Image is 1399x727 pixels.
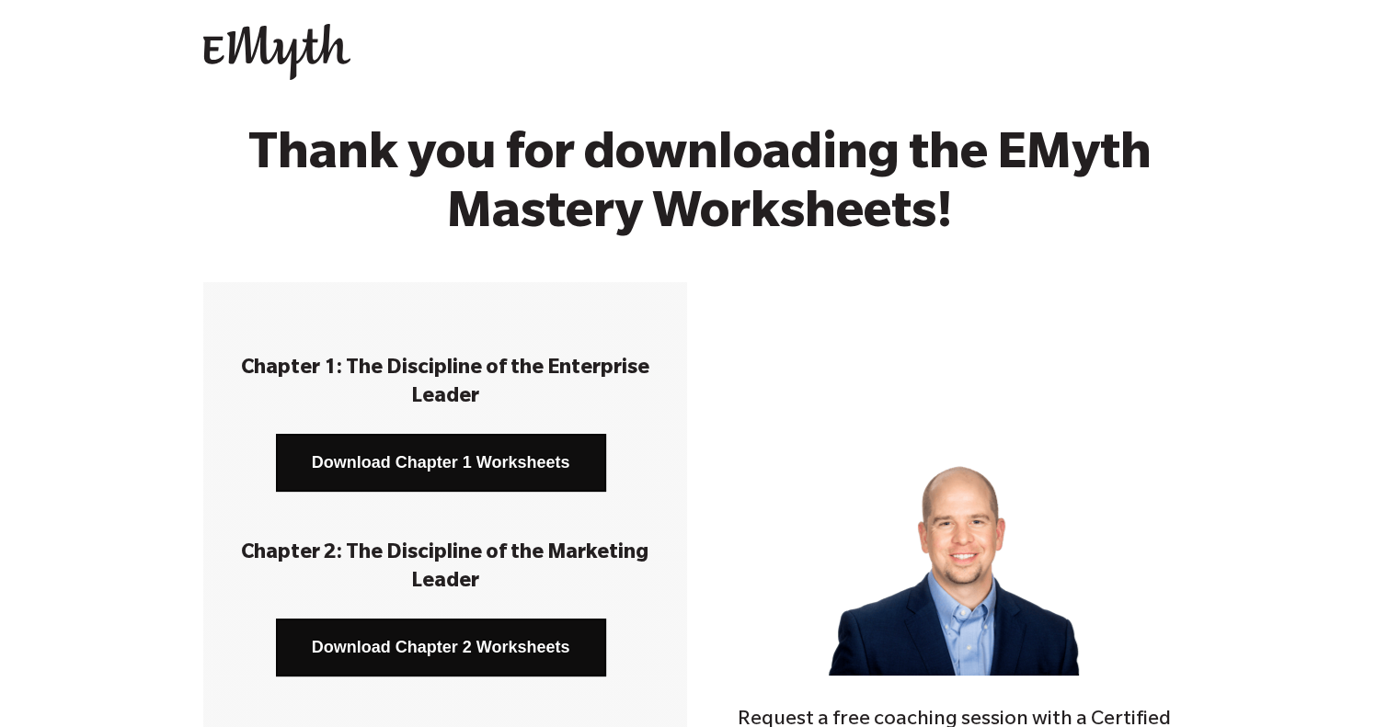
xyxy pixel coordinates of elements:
[203,24,350,81] img: EMyth
[199,131,1201,247] h2: Thank you for downloading the EMyth Mastery Worksheets!
[1307,639,1399,727] iframe: Chat Widget
[829,426,1079,676] img: Jon_Slater_web
[231,356,659,413] h3: Chapter 1: The Discipline of the Enterprise Leader
[276,434,606,492] a: Download Chapter 1 Worksheets
[276,619,606,676] a: Download Chapter 2 Worksheets
[231,540,659,597] h3: Chapter 2: The Discipline of the Marketing Leader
